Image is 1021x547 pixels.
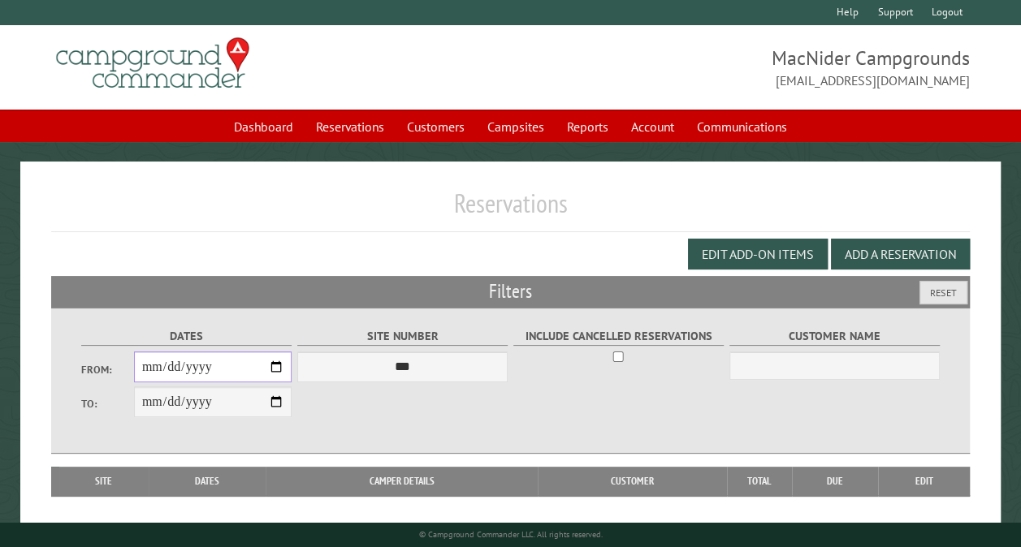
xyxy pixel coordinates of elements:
th: Due [792,467,878,496]
button: Edit Add-on Items [688,239,828,269]
th: Camper Details [266,467,539,496]
a: Reservations [306,111,394,142]
a: Account [621,111,684,142]
h1: Reservations [51,187,970,232]
span: MacNider Campgrounds [EMAIL_ADDRESS][DOMAIN_NAME] [511,45,971,90]
small: © Campground Commander LLC. All rights reserved. [419,529,603,540]
th: Edit [878,467,971,496]
label: Include Cancelled Reservations [513,327,724,346]
a: Communications [687,111,797,142]
th: Dates [149,467,266,496]
h2: Filters [51,276,970,307]
th: Site [59,467,149,496]
th: Total [727,467,792,496]
button: Reset [919,281,967,304]
a: Dashboard [224,111,303,142]
label: To: [81,396,134,411]
a: Customers [397,111,474,142]
label: Site Number [297,327,508,346]
label: Dates [81,327,292,346]
th: Customer [538,467,726,496]
img: Campground Commander [51,32,254,95]
label: From: [81,362,134,377]
a: Campsites [478,111,554,142]
label: Customer Name [729,327,940,346]
a: Reports [557,111,618,142]
button: Add a Reservation [831,239,970,269]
